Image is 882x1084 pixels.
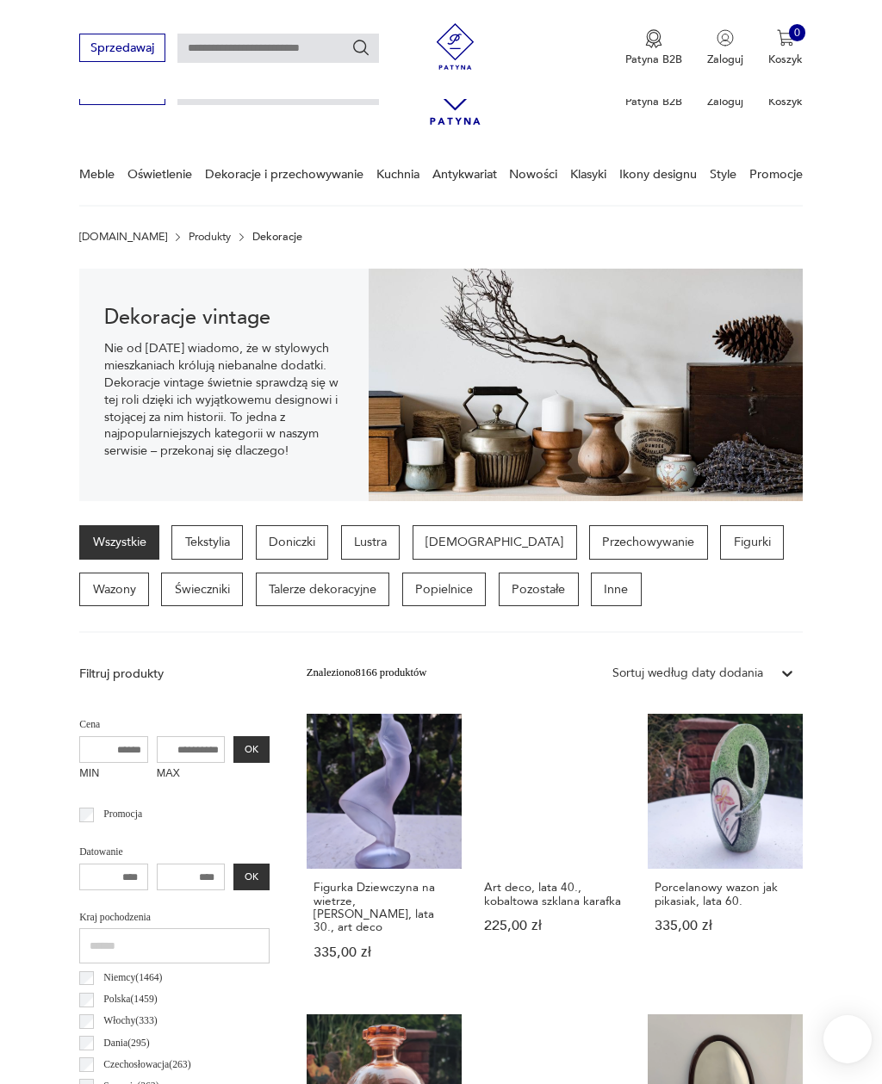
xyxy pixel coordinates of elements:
iframe: Smartsupp widget button [823,1015,872,1063]
a: Przechowywanie [589,525,708,560]
a: Kuchnia [376,145,419,204]
p: 335,00 zł [314,946,455,959]
a: Świeczniki [161,573,243,607]
img: 3afcf10f899f7d06865ab57bf94b2ac8.jpg [369,269,803,501]
div: Sortuj według daty dodania [612,665,763,682]
a: Inne [591,573,642,607]
button: Sprzedawaj [79,34,165,62]
a: Figurka Dziewczyna na wietrze, Kurt Schlevogt, lata 30., art decoFigurka Dziewczyna na wietrze, [... [307,714,462,989]
a: Popielnice [402,573,487,607]
p: Niemcy ( 1464 ) [103,969,162,987]
a: Tekstylia [171,525,243,560]
h3: Porcelanowy wazon jak pikasiak, lata 60. [655,881,796,907]
h3: Figurka Dziewczyna na wietrze, [PERSON_NAME], lata 30., art deco [314,881,455,933]
button: Patyna B2B [625,29,682,67]
div: Znaleziono 8166 produktów [307,665,427,682]
a: Ikona medaluPatyna B2B [625,29,682,67]
a: Nowości [509,145,557,204]
button: OK [233,736,269,764]
div: 0 [789,24,806,41]
a: Oświetlenie [127,145,192,204]
a: Porcelanowy wazon jak pikasiak, lata 60.Porcelanowy wazon jak pikasiak, lata 60.335,00 zł [648,714,803,989]
p: Promocja [103,806,142,823]
p: Dekoracje [252,231,302,243]
a: Lustra [341,525,401,560]
p: Dania ( 295 ) [103,1035,149,1052]
p: Filtruj produkty [79,666,270,683]
button: OK [233,864,269,891]
p: Zaloguj [707,94,743,109]
button: Szukaj [351,38,370,57]
a: Antykwariat [432,145,497,204]
p: Patyna B2B [625,94,682,109]
a: Figurki [720,525,784,560]
button: Zaloguj [707,29,743,67]
a: Art deco, lata 40., kobaltowa szklana karafkaArt deco, lata 40., kobaltowa szklana karafka225,00 zł [477,714,632,989]
p: 225,00 zł [484,920,625,932]
p: Koszyk [768,52,803,67]
label: MIN [79,763,148,787]
img: Ikona medalu [645,29,662,48]
button: 0Koszyk [768,29,803,67]
p: Zaloguj [707,52,743,67]
a: Wszystkie [79,525,159,560]
p: Włochy ( 333 ) [103,1013,157,1030]
a: Sprzedawaj [79,44,165,54]
a: Style [710,145,736,204]
a: [DOMAIN_NAME] [79,231,167,243]
a: Talerze dekoracyjne [256,573,390,607]
p: Kraj pochodzenia [79,909,270,926]
p: Patyna B2B [625,52,682,67]
a: Meble [79,145,115,204]
p: Polska ( 1459 ) [103,991,157,1008]
a: Produkty [189,231,231,243]
h3: Art deco, lata 40., kobaltowa szklana karafka [484,881,625,907]
a: [DEMOGRAPHIC_DATA] [413,525,577,560]
p: Datowanie [79,844,270,861]
h1: Dekoracje vintage [104,309,344,328]
a: Wazony [79,573,149,607]
label: MAX [157,763,226,787]
img: Patyna - sklep z meblami i dekoracjami vintage [426,23,484,70]
a: Promocje [749,145,803,204]
a: Klasyki [570,145,606,204]
a: Doniczki [256,525,329,560]
img: Ikonka użytkownika [717,29,734,46]
img: Ikona koszyka [777,29,794,46]
p: Nie od [DATE] wiadomo, że w stylowych mieszkaniach królują niebanalne dodatki. Dekoracje vintage ... [104,340,344,460]
a: Pozostałe [499,573,579,607]
p: Koszyk [768,94,803,109]
a: Ikony designu [619,145,697,204]
p: Czechosłowacja ( 263 ) [103,1056,190,1074]
p: 335,00 zł [655,920,796,932]
p: Cena [79,716,270,734]
a: Dekoracje i przechowywanie [205,145,363,204]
